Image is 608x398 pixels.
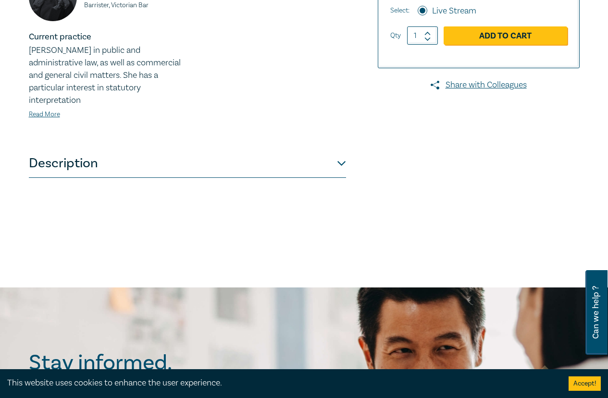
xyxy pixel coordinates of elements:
a: Share with Colleagues [378,79,580,91]
span: Select: [390,5,409,16]
button: Accept cookies [569,376,601,391]
small: Barrister, Victorian Bar [84,2,182,9]
a: Add to Cart [444,26,567,45]
span: Can we help ? [591,276,600,349]
div: This website uses cookies to enhance the user experience. [7,377,554,389]
label: Live Stream [432,5,476,17]
label: Qty [390,30,401,41]
h2: Stay informed. [29,350,256,375]
p: [PERSON_NAME] in public and administrative law, as well as commercial and general civil matters. ... [29,44,182,107]
strong: Current practice [29,31,91,42]
a: Read More [29,110,60,119]
input: 1 [407,26,438,45]
button: Description [29,149,346,178]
